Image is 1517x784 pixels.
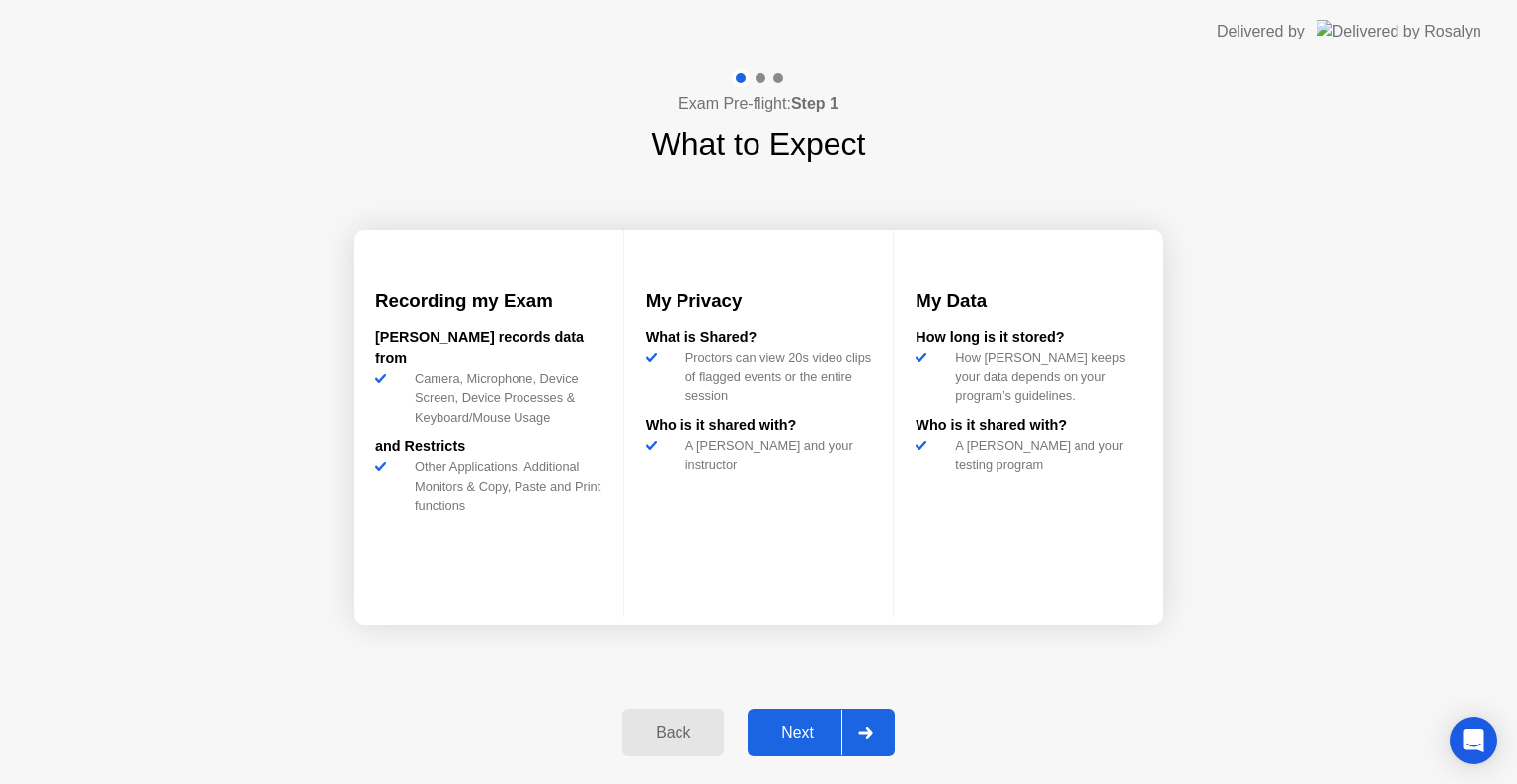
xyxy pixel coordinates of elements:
[1450,717,1497,764] div: Open Intercom Messenger
[646,415,872,436] div: Who is it shared with?
[622,709,724,756] button: Back
[1317,20,1481,42] img: Delivered by Rosalyn
[375,436,601,458] div: and Restricts
[947,349,1142,406] div: How [PERSON_NAME] keeps your data depends on your program’s guidelines.
[628,724,718,742] div: Back
[407,369,601,427] div: Camera, Microphone, Device Screen, Device Processes & Keyboard/Mouse Usage
[748,709,895,756] button: Next
[652,120,866,168] h1: What to Expect
[678,436,872,474] div: A [PERSON_NAME] and your instructor
[916,327,1142,349] div: How long is it stored?
[646,327,872,349] div: What is Shared?
[916,287,1142,315] h3: My Data
[407,457,601,514] div: Other Applications, Additional Monitors & Copy, Paste and Print functions
[1217,20,1305,43] div: Delivered by
[754,724,841,742] div: Next
[375,327,601,369] div: [PERSON_NAME] records data from
[646,287,872,315] h3: My Privacy
[375,287,601,315] h3: Recording my Exam
[916,415,1142,436] div: Who is it shared with?
[679,92,838,116] h4: Exam Pre-flight:
[678,349,872,406] div: Proctors can view 20s video clips of flagged events or the entire session
[791,95,838,112] b: Step 1
[947,436,1142,474] div: A [PERSON_NAME] and your testing program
